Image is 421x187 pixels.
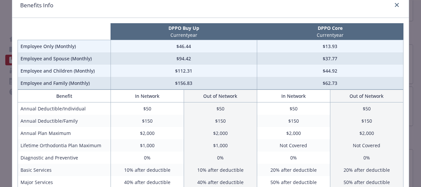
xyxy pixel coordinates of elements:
[18,164,111,176] td: Basic Services
[257,115,330,127] td: $150
[18,102,111,115] td: Annual Deductible/Individual
[257,152,330,164] td: 0%
[112,31,256,38] p: Current year
[330,127,403,139] td: $2,000
[184,90,257,102] th: Out of Network
[184,164,257,176] td: 10% after deductible
[257,77,403,90] td: $62.73
[20,1,53,10] h1: Benefits Info
[184,102,257,115] td: $50
[330,90,403,102] th: Out of Network
[112,25,256,31] p: DPPO Buy Up
[18,52,111,65] td: Employee and Spouse (Monthly)
[111,152,184,164] td: 0%
[111,115,184,127] td: $150
[111,77,257,90] td: $156.83
[18,23,111,40] th: intentionally left blank
[184,152,257,164] td: 0%
[257,164,330,176] td: 20% after deductible
[330,115,403,127] td: $150
[111,102,184,115] td: $50
[258,25,402,31] p: DPPO Core
[257,102,330,115] td: $50
[393,1,401,9] a: close
[184,139,257,152] td: $1,000
[111,127,184,139] td: $2,000
[18,115,111,127] td: Annual Deductible/Family
[18,65,111,77] td: Employee and Children (Monthly)
[18,152,111,164] td: Diagnostic and Preventive
[257,139,330,152] td: Not Covered
[111,139,184,152] td: $1,000
[111,164,184,176] td: 10% after deductible
[111,40,257,53] td: $46.44
[257,40,403,53] td: $13.93
[184,127,257,139] td: $2,000
[258,31,402,38] p: Current year
[111,65,257,77] td: $112.31
[257,52,403,65] td: $37.77
[18,90,111,102] th: Benefit
[330,139,403,152] td: Not Covered
[18,40,111,53] td: Employee Only (Monthly)
[111,90,184,102] th: In Network
[257,90,330,102] th: In Network
[257,65,403,77] td: $44.92
[330,164,403,176] td: 20% after deductible
[18,127,111,139] td: Annual Plan Maximum
[18,139,111,152] td: Lifetime Orthodontia Plan Maximum
[330,102,403,115] td: $50
[257,127,330,139] td: $2,000
[111,52,257,65] td: $94.42
[18,77,111,90] td: Employee and Family (Monthly)
[184,115,257,127] td: $150
[330,152,403,164] td: 0%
